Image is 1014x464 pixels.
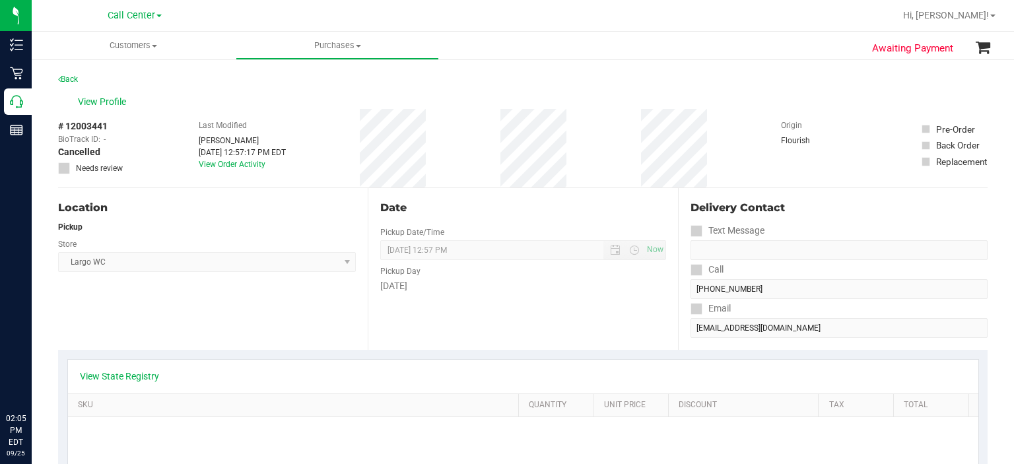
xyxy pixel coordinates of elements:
[236,40,439,51] span: Purchases
[10,38,23,51] inline-svg: Inventory
[691,221,764,240] label: Text Message
[604,400,663,411] a: Unit Price
[829,400,889,411] a: Tax
[691,240,988,260] input: Format: (999) 999-9999
[380,279,665,293] div: [DATE]
[872,41,953,56] span: Awaiting Payment
[10,67,23,80] inline-svg: Retail
[32,40,236,51] span: Customers
[58,238,77,250] label: Store
[236,32,440,59] a: Purchases
[529,400,588,411] a: Quantity
[32,32,236,59] a: Customers
[199,135,286,147] div: [PERSON_NAME]
[199,147,286,158] div: [DATE] 12:57:17 PM EDT
[936,155,987,168] div: Replacement
[936,139,980,152] div: Back Order
[380,226,444,238] label: Pickup Date/Time
[10,123,23,137] inline-svg: Reports
[6,448,26,458] p: 09/25
[691,260,724,279] label: Call
[781,119,802,131] label: Origin
[58,222,83,232] strong: Pickup
[13,358,53,398] iframe: Resource center
[108,10,155,21] span: Call Center
[904,400,963,411] a: Total
[781,135,847,147] div: Flourish
[58,145,100,159] span: Cancelled
[58,75,78,84] a: Back
[199,160,265,169] a: View Order Activity
[80,370,159,383] a: View State Registry
[78,95,131,109] span: View Profile
[679,400,813,411] a: Discount
[936,123,975,136] div: Pre-Order
[6,413,26,448] p: 02:05 PM EDT
[76,162,123,174] span: Needs review
[78,400,513,411] a: SKU
[58,119,108,133] span: # 12003441
[199,119,247,131] label: Last Modified
[380,200,665,216] div: Date
[58,200,356,216] div: Location
[903,10,989,20] span: Hi, [PERSON_NAME]!
[380,265,421,277] label: Pickup Day
[691,299,731,318] label: Email
[58,133,100,145] span: BioTrack ID:
[691,279,988,299] input: Format: (999) 999-9999
[691,200,988,216] div: Delivery Contact
[39,356,55,372] iframe: Resource center unread badge
[10,95,23,108] inline-svg: Call Center
[104,133,106,145] span: -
